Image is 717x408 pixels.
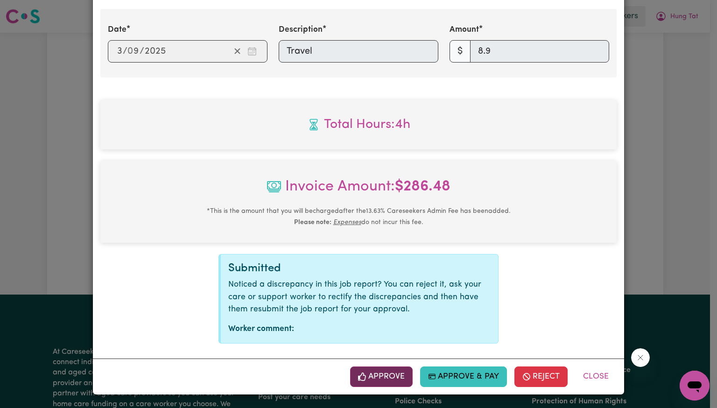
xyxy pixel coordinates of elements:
label: Date [108,24,127,36]
button: Approve [350,366,413,387]
iframe: Button to launch messaging window [680,371,710,401]
label: Description [279,24,323,36]
button: Close [575,366,617,387]
b: Please note: [294,219,331,226]
span: Invoice Amount: [108,176,609,205]
label: Amount [450,24,479,36]
span: Total hours worked: 4 hours [108,115,609,134]
strong: Worker comment: [228,325,294,333]
button: Reject [514,366,568,387]
p: Noticed a discrepancy in this job report? You can reject it, ask your care or support worker to r... [228,279,491,316]
button: Clear date [230,44,245,58]
button: Enter the date of expense [245,44,260,58]
b: $ 286.48 [395,179,450,194]
span: / [123,46,127,56]
small: This is the amount that you will be charged after the 13.63 % Careseekers Admin Fee has been adde... [207,208,511,226]
span: 0 [127,47,133,56]
span: Need any help? [6,7,56,14]
span: / [140,46,144,56]
input: Travel [279,40,438,63]
span: $ [450,40,471,63]
span: Submitted [228,263,281,274]
input: -- [128,44,140,58]
input: ---- [144,44,166,58]
u: Expenses [333,219,361,226]
iframe: Close message [631,348,650,367]
input: -- [117,44,123,58]
button: Approve & Pay [420,366,507,387]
